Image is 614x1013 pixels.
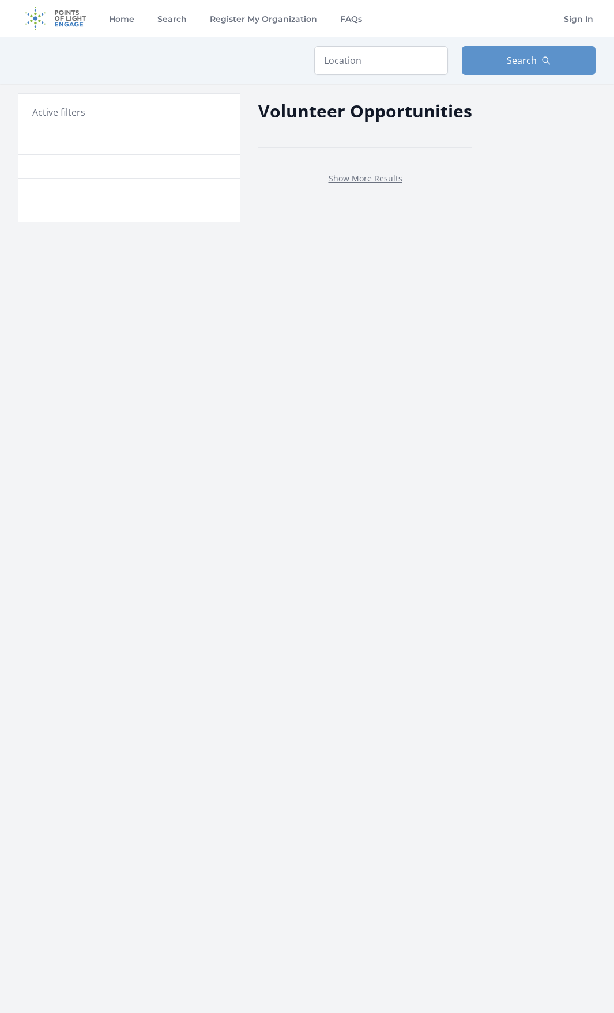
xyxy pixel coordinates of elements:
[507,54,537,67] span: Search
[258,98,472,124] h2: Volunteer Opportunities
[314,46,448,75] input: Location
[462,46,596,75] button: Search
[32,105,85,119] h3: Active filters
[329,173,402,184] a: Show More Results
